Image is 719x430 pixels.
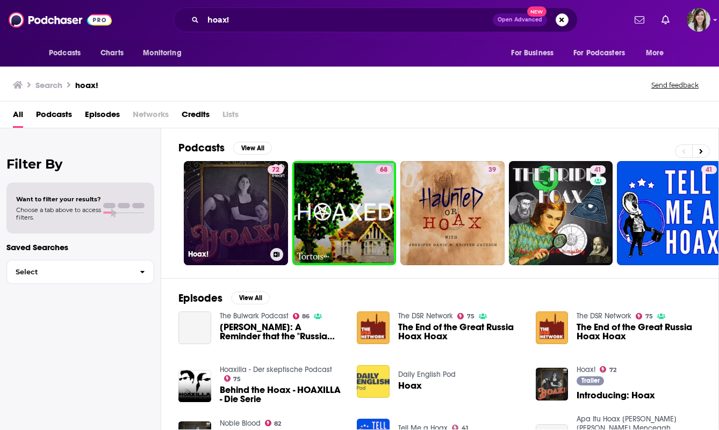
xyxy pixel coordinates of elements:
span: 75 [233,377,241,382]
span: 82 [274,421,281,426]
span: 75 [467,314,474,319]
span: Charts [100,46,124,61]
button: View All [231,291,270,304]
button: Send feedback [648,81,702,90]
span: 39 [488,165,496,176]
span: 68 [380,165,387,176]
a: Episodes [85,106,120,128]
a: The DSR Network [577,311,631,320]
a: Introducing: Hoax [577,391,655,400]
h3: Hoax! [188,250,266,259]
a: PodcastsView All [178,141,272,155]
a: 39 [400,161,505,265]
span: Trailer [581,377,600,384]
h3: Search [35,80,62,90]
button: open menu [41,43,95,63]
a: EpisodesView All [178,291,270,305]
a: Behind the Hoax - HOAXILLA - Die Serie [178,370,211,403]
span: Choose a tab above to access filters. [16,206,101,221]
a: Credits [182,106,210,128]
a: Behind the Hoax - HOAXILLA - Die Serie [220,385,344,404]
span: For Business [511,46,553,61]
a: Podcasts [36,106,72,128]
span: Monitoring [143,46,181,61]
a: All [13,106,23,128]
h2: Podcasts [178,141,225,155]
a: 72 [268,165,284,174]
a: 41 [701,165,717,174]
a: Daily English Pod [398,370,456,379]
span: Lists [222,106,239,128]
span: New [527,6,547,17]
h2: Episodes [178,291,222,305]
button: View All [233,142,272,155]
span: Logged in as devinandrade [687,8,710,32]
a: Hoax! [577,365,595,374]
span: Select [7,268,131,275]
a: 41 [509,161,613,265]
a: 75 [636,313,653,319]
img: Hoax [357,365,390,398]
a: Charts [94,43,130,63]
button: open menu [504,43,567,63]
a: 39 [484,165,500,174]
a: Hoax [398,381,422,390]
span: 41 [594,165,601,176]
a: Philip Bump: A Reminder that the "Russia Hoax" Is a Hoax [178,311,211,344]
span: For Podcasters [573,46,625,61]
button: Select [6,260,154,284]
img: User Profile [687,8,710,32]
p: Saved Searches [6,242,154,252]
a: 68 [292,161,397,265]
a: The End of the Great Russia Hoax Hoax [577,323,701,341]
span: [PERSON_NAME]: A Reminder that the "Russia Hoax" Is a Hoax [220,323,344,341]
a: 75 [224,375,241,382]
a: 86 [293,313,310,319]
a: The End of the Great Russia Hoax Hoax [398,323,523,341]
button: open menu [135,43,195,63]
a: 72Hoax! [184,161,288,265]
a: The DSR Network [398,311,453,320]
button: Open AdvancedNew [493,13,547,26]
span: 72 [609,368,616,373]
span: Want to filter your results? [16,195,101,203]
span: 72 [272,165,279,176]
button: open menu [566,43,641,63]
a: 68 [376,165,392,174]
a: Noble Blood [220,419,261,428]
span: Podcasts [49,46,81,61]
input: Search podcasts, credits, & more... [203,11,493,28]
a: 41 [590,165,606,174]
img: The End of the Great Russia Hoax Hoax [536,311,569,344]
div: Search podcasts, credits, & more... [174,8,578,32]
img: Introducing: Hoax [536,368,569,400]
button: Show profile menu [687,8,710,32]
span: 75 [645,314,653,319]
span: 86 [302,314,310,319]
a: Show notifications dropdown [657,11,674,29]
a: 75 [457,313,474,319]
span: 41 [706,165,713,176]
a: Philip Bump: A Reminder that the "Russia Hoax" Is a Hoax [220,323,344,341]
span: Open Advanced [498,17,542,23]
span: More [646,46,664,61]
a: The Bulwark Podcast [220,311,289,320]
h3: hoax! [75,80,98,90]
a: Show notifications dropdown [630,11,649,29]
a: 72 [600,366,616,373]
img: Podchaser - Follow, Share and Rate Podcasts [9,10,112,30]
img: The End of the Great Russia Hoax Hoax [357,311,390,344]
